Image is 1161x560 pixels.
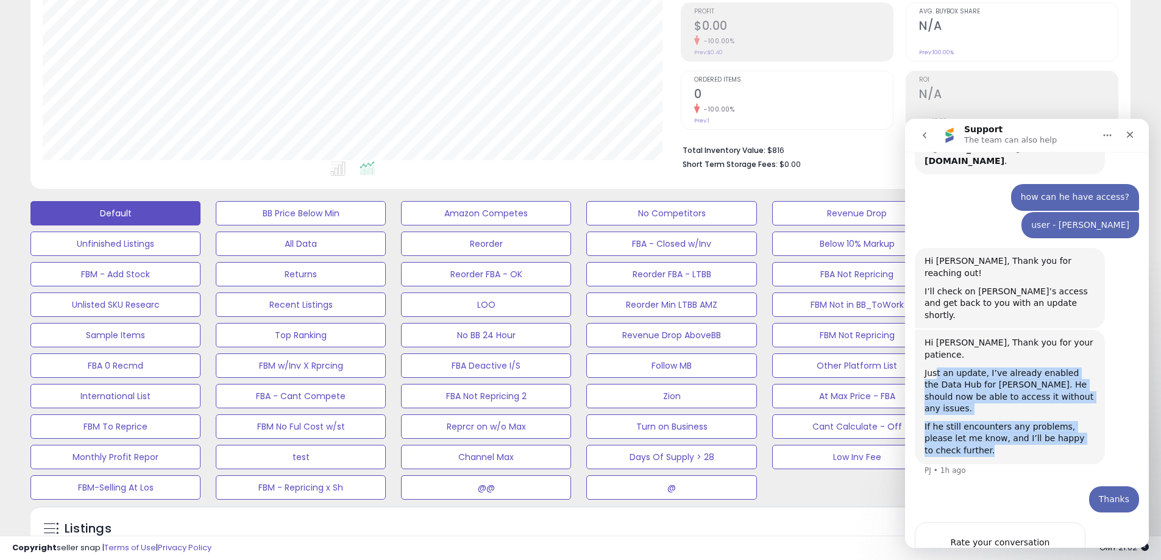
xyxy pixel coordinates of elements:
button: FBM Not Repricing [772,323,942,347]
button: FBA Deactive I/S [401,353,571,378]
button: Below 10% Markup [772,232,942,256]
button: FBA - Cant Compete [216,384,386,408]
button: @ [586,475,756,500]
small: Prev: 100.00% [919,49,954,56]
button: LOO [401,292,571,317]
button: FBM w/Inv X Rprcing [216,353,386,378]
h2: N/A [919,19,1118,35]
small: -100.00% [700,37,734,46]
small: Prev: $0.40 [694,49,723,56]
small: Prev: 1 [694,117,709,124]
h2: N/A [919,87,1118,104]
button: @@ [401,475,571,500]
button: No Competitors [586,201,756,225]
span: ROI [919,77,1118,83]
button: BB Price Below Min [216,201,386,225]
button: All Data [216,232,386,256]
button: Reprcr on w/o Max [401,414,571,439]
button: FBA 0 Recmd [30,353,201,378]
button: Reorder FBA - OK [401,262,571,286]
span: Avg. Buybox Share [919,9,1118,15]
h5: Listings [65,520,112,537]
div: Support says… [10,403,234,490]
small: Prev: 13.33% [919,117,950,124]
button: Sample Items [30,323,201,347]
small: -100.00% [700,105,734,114]
button: Amazon Competes [401,201,571,225]
button: FBM No Ful Cost w/st [216,414,386,439]
button: Unlisted SKU Researc [30,292,201,317]
button: Low Inv Fee [772,445,942,469]
h2: 0 [694,87,893,104]
button: Recent Listings [216,292,386,317]
button: Turn on Business [586,414,756,439]
button: FBA Not Repricing 2 [401,384,571,408]
button: No BB 24 Hour [401,323,571,347]
button: Cant Calculate - Off [772,414,942,439]
button: International List [30,384,201,408]
button: Days Of Supply > 28 [586,445,756,469]
li: $816 [683,142,1109,157]
b: Short Term Storage Fees: [683,159,778,169]
span: Profit [694,9,893,15]
button: test [216,445,386,469]
button: Revenue Drop [772,201,942,225]
a: Terms of Use [104,542,156,553]
button: Channel Max [401,445,571,469]
button: Revenue Drop AboveBB [586,323,756,347]
button: Follow MB [586,353,756,378]
button: Other Platform List [772,353,942,378]
button: FBM - Add Stock [30,262,201,286]
button: FBM To Reprice [30,414,201,439]
button: Reorder FBA - LTBB [586,262,756,286]
button: Top Ranking [216,323,386,347]
b: Total Inventory Value: [683,145,765,155]
button: FBA Not Repricing [772,262,942,286]
h2: $0.00 [694,19,893,35]
button: Returns [216,262,386,286]
button: Monthly Profit Repor [30,445,201,469]
button: Reorder [401,232,571,256]
span: Ordered Items [694,77,893,83]
button: FBM-Selling At Los [30,475,201,500]
button: Reorder Min LTBB AMZ [586,292,756,317]
div: Rate your conversation [23,416,168,431]
button: Unfinished Listings [30,232,201,256]
div: seller snap | | [12,542,211,554]
button: Default [30,201,201,225]
button: At Max Price - FBA [772,384,942,408]
strong: Copyright [12,542,57,553]
button: FBM - Repricing x Sh [216,475,386,500]
button: FBM Not in BB_ToWork [772,292,942,317]
iframe: To enrich screen reader interactions, please activate Accessibility in Grammarly extension settings [905,119,1149,548]
button: Zion [586,384,756,408]
span: $0.00 [779,158,801,170]
a: Privacy Policy [158,542,211,553]
button: FBA - Closed w/Inv [586,232,756,256]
